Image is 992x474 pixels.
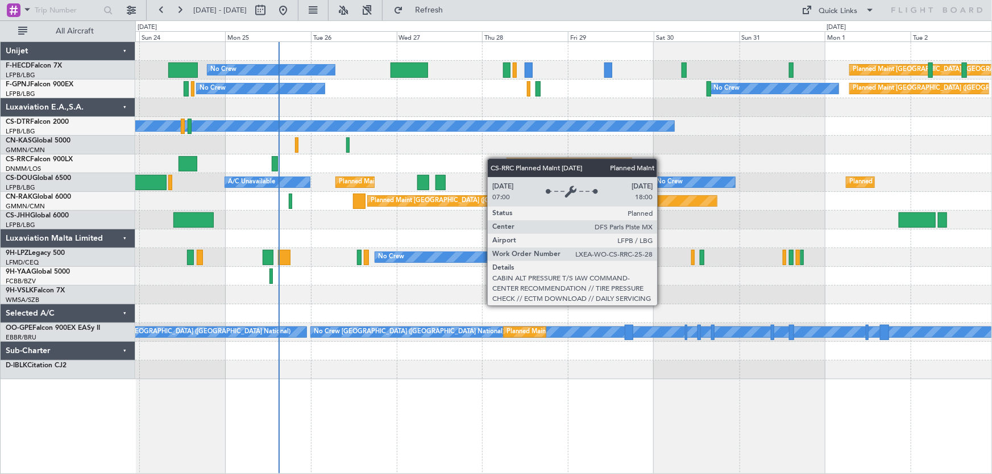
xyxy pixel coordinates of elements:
a: LFMD/CEQ [6,258,39,267]
span: 9H-VSLK [6,287,34,294]
div: Sun 24 [139,31,225,41]
a: WMSA/SZB [6,296,39,304]
span: 9H-YAA [6,269,31,275]
span: CN-RAK [6,194,32,200]
a: OO-GPEFalcon 900EX EASy II [6,325,100,332]
a: F-HECDFalcon 7X [6,62,62,69]
span: CS-DOU [6,175,32,182]
a: EBBR/BRU [6,333,36,342]
a: 9H-LPZLegacy 500 [6,250,65,257]
div: Planned Maint [GEOGRAPHIC_DATA] ([GEOGRAPHIC_DATA]) [510,155,689,172]
a: LFPB/LBG [6,127,35,136]
span: CS-DTR [6,119,30,125]
a: CS-RRCFalcon 900LX [6,156,73,163]
a: LFPB/LBG [6,90,35,98]
a: CN-KASGlobal 5000 [6,137,70,144]
a: D-IBLKCitation CJ2 [6,362,67,369]
div: No Crew [657,174,683,191]
button: All Aircraft [13,22,123,40]
div: Mon 1 [825,31,911,41]
a: GMMN/CMN [6,202,45,211]
div: A/C Unavailable [228,174,275,191]
div: Mon 25 [225,31,311,41]
a: CS-DOUGlobal 6500 [6,175,71,182]
div: Planned Maint [GEOGRAPHIC_DATA] ([GEOGRAPHIC_DATA]) [339,174,518,191]
span: Refresh [405,6,453,14]
a: 9H-YAAGlobal 5000 [6,269,70,275]
a: GMMN/CMN [6,146,45,154]
a: F-GPNJFalcon 900EX [6,81,73,88]
a: CS-JHHGlobal 6000 [6,212,69,219]
div: No Crew [210,61,236,78]
span: CS-RRC [6,156,30,163]
button: Refresh [388,1,456,19]
div: Planned Maint [GEOGRAPHIC_DATA] ([GEOGRAPHIC_DATA]) [371,192,550,209]
a: CS-DTRFalcon 2000 [6,119,69,125]
input: Trip Number [35,2,100,19]
div: Sat 30 [654,31,740,41]
a: LFPB/LBG [6,221,35,229]
div: Wed 27 [397,31,483,41]
div: [DATE] [827,23,846,32]
span: All Aircraft [30,27,120,35]
span: D-IBLK [6,362,27,369]
span: CN-KAS [6,137,32,144]
div: No Crew [GEOGRAPHIC_DATA] ([GEOGRAPHIC_DATA] National) [314,324,504,341]
div: No Crew [200,80,226,97]
span: 9H-LPZ [6,250,28,257]
a: 9H-VSLKFalcon 7X [6,287,65,294]
div: [DATE] [138,23,157,32]
div: No Crew [713,80,740,97]
span: F-HECD [6,62,31,69]
a: FCBB/BZV [6,277,36,286]
div: Fri 29 [568,31,654,41]
div: Planned Maint [GEOGRAPHIC_DATA] ([GEOGRAPHIC_DATA] National) [507,324,712,341]
a: LFPB/LBG [6,71,35,79]
span: F-GPNJ [6,81,30,88]
span: CS-JHH [6,212,30,219]
a: LFPB/LBG [6,183,35,192]
button: Quick Links [796,1,881,19]
div: Thu 28 [482,31,568,41]
div: No Crew [378,249,404,266]
a: CN-RAKGlobal 6000 [6,194,71,200]
span: OO-GPE [6,325,32,332]
span: [DATE] - [DATE] [193,5,247,15]
div: Sun 31 [740,31,825,41]
div: Tue 26 [311,31,397,41]
div: Quick Links [819,6,858,17]
div: No Crew [GEOGRAPHIC_DATA] ([GEOGRAPHIC_DATA] National) [100,324,290,341]
a: DNMM/LOS [6,165,41,173]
